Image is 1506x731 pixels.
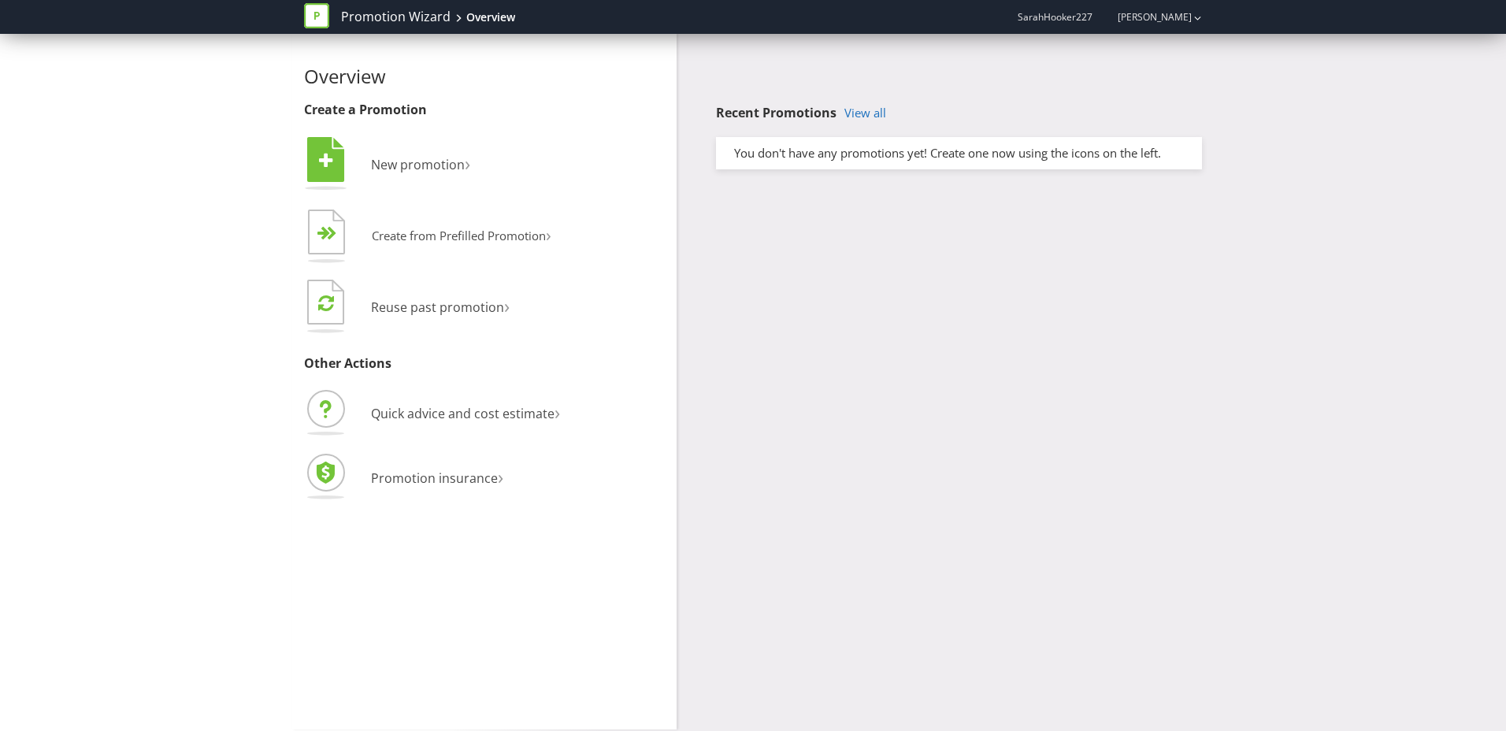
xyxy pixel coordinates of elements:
span: Create from Prefilled Promotion [372,228,546,243]
span: New promotion [371,156,465,173]
a: Promotion Wizard [341,8,451,26]
a: Promotion insurance› [304,469,503,487]
span: › [504,292,510,318]
h3: Other Actions [304,357,665,371]
tspan:  [327,226,337,241]
tspan:  [318,294,334,312]
div: Overview [466,9,515,25]
a: View all [844,106,886,120]
tspan:  [319,152,333,169]
span: Promotion insurance [371,469,498,487]
a: Quick advice and cost estimate› [304,405,560,422]
span: SarahHooker227 [1018,10,1092,24]
h3: Create a Promotion [304,103,665,117]
span: Recent Promotions [716,104,836,121]
a: [PERSON_NAME] [1102,10,1192,24]
div: You don't have any promotions yet! Create one now using the icons on the left. [722,145,1196,161]
h2: Overview [304,66,665,87]
span: › [498,463,503,489]
button: Create from Prefilled Promotion› [304,206,552,269]
span: Quick advice and cost estimate [371,405,555,422]
span: › [465,150,470,176]
span: › [546,222,551,247]
span: Reuse past promotion [371,299,504,316]
span: › [555,399,560,425]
